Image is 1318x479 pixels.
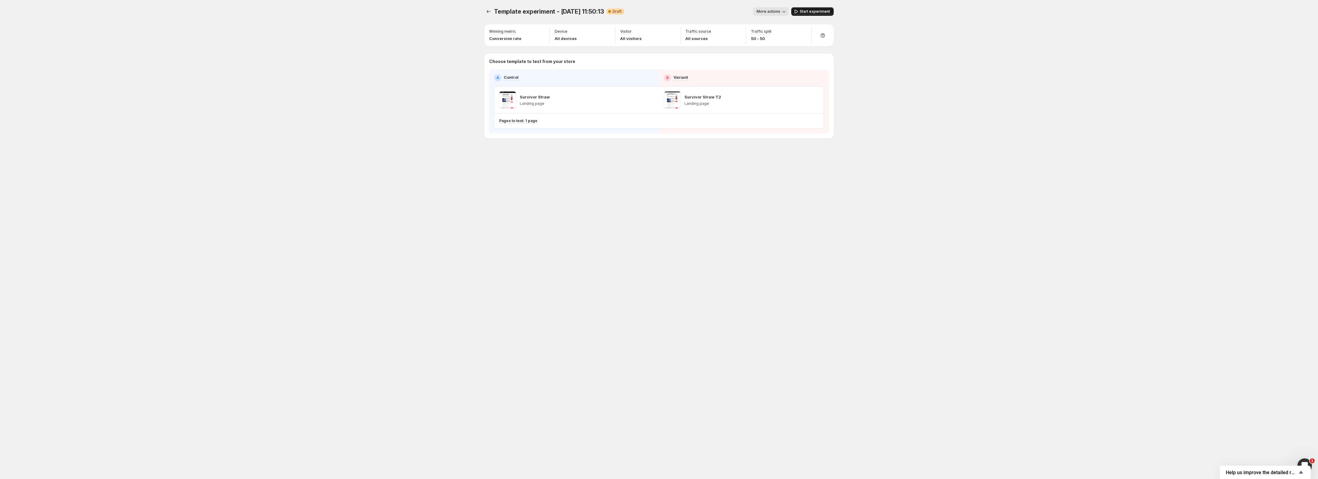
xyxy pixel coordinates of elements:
p: All visitors [620,35,642,42]
p: Traffic source [685,29,711,34]
span: Template experiment - [DATE] 11:50:13 [494,8,604,15]
button: Start experiment [791,7,834,16]
img: Survivor Straw [499,91,516,108]
p: Variant [674,74,688,80]
p: Control [504,74,519,80]
h2: B [666,75,669,80]
h2: A [496,75,499,80]
p: Pages to test: 1 page [499,118,537,123]
iframe: Intercom live chat [1297,458,1312,473]
p: Winning metric [489,29,516,34]
button: More actions [753,7,789,16]
p: All devices [555,35,577,42]
p: Landing page [520,101,550,106]
p: Conversion rate [489,35,521,42]
p: All sources [685,35,711,42]
span: Start experiment [800,9,830,14]
span: More actions [757,9,780,14]
p: 50 - 50 [751,35,772,42]
p: Device [555,29,567,34]
p: Visitor [620,29,632,34]
button: Experiments [484,7,493,16]
p: Choose template to test from your store [489,58,829,65]
span: Help us improve the detailed report for A/B campaigns [1226,470,1297,475]
p: Survivor Straw [520,94,550,100]
button: Show survey - Help us improve the detailed report for A/B campaigns [1226,469,1305,476]
img: Survivor Straw T2 [664,91,681,108]
p: Traffic split [751,29,772,34]
span: 1 [1310,458,1315,463]
span: Draft [613,9,622,14]
p: Survivor Straw T2 [684,94,721,100]
p: Landing page [684,101,721,106]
